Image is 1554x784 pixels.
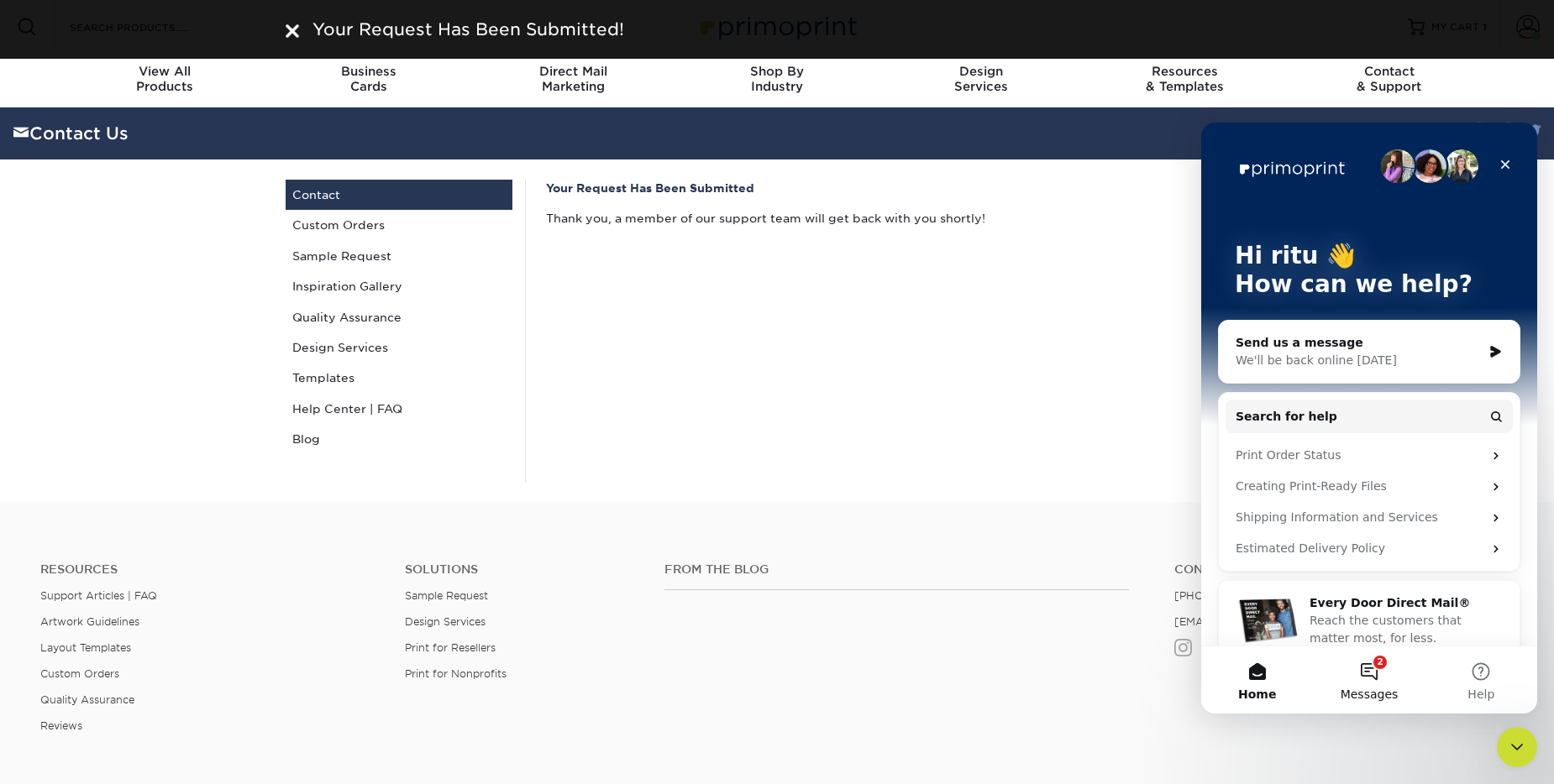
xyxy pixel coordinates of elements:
[40,693,134,706] a: Quality Assurance
[879,54,1083,107] a: DesignServices
[471,54,675,107] a: Direct MailMarketing
[286,241,512,271] a: Sample Request
[286,180,512,210] a: Contact
[1497,727,1537,767] iframe: Intercom live chat
[1174,615,1375,628] a: [EMAIL_ADDRESS][DOMAIN_NAME]
[63,64,267,94] div: Products
[40,589,157,602] a: Support Articles | FAQ
[286,394,512,424] a: Help Center | FAQ
[664,562,1129,577] h4: From the Blog
[1083,64,1287,94] div: & Templates
[40,615,139,628] a: Artwork Guidelines
[405,641,496,654] a: Print for Resellers
[286,271,512,301] a: Inspiration Gallery
[1174,562,1514,577] a: Contact
[675,54,879,107] a: Shop ByIndustry
[405,615,486,628] a: Design Services
[286,363,512,393] a: Templates
[675,64,879,79] span: Shop By
[40,719,82,732] a: Reviews
[1287,64,1491,94] div: & Support
[286,332,512,363] a: Design Services
[312,19,624,39] span: Your Request Has Been Submitted!
[63,54,267,107] a: View AllProducts
[1083,54,1287,107] a: Resources& Templates
[405,589,488,602] a: Sample Request
[879,64,1083,79] span: Design
[267,54,471,107] a: BusinessCards
[546,181,754,195] strong: Your Request Has Been Submitted
[675,64,879,94] div: Industry
[40,562,380,577] h4: Resources
[471,64,675,79] span: Direct Mail
[286,302,512,332] a: Quality Assurance
[40,641,131,654] a: Layout Templates
[1201,123,1537,713] iframe: Intercom live chat
[879,64,1083,94] div: Services
[286,424,512,454] a: Blog
[286,24,299,38] img: close
[1287,54,1491,107] a: Contact& Support
[471,64,675,94] div: Marketing
[1174,589,1278,602] a: [PHONE_NUMBER]
[63,64,267,79] span: View All
[286,210,512,240] a: Custom Orders
[267,64,471,79] span: Business
[405,562,640,577] h4: Solutions
[267,64,471,94] div: Cards
[40,667,119,680] a: Custom Orders
[546,210,1261,227] p: Thank you, a member of our support team will get back with you shortly!
[1287,64,1491,79] span: Contact
[405,667,507,680] a: Print for Nonprofits
[1083,64,1287,79] span: Resources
